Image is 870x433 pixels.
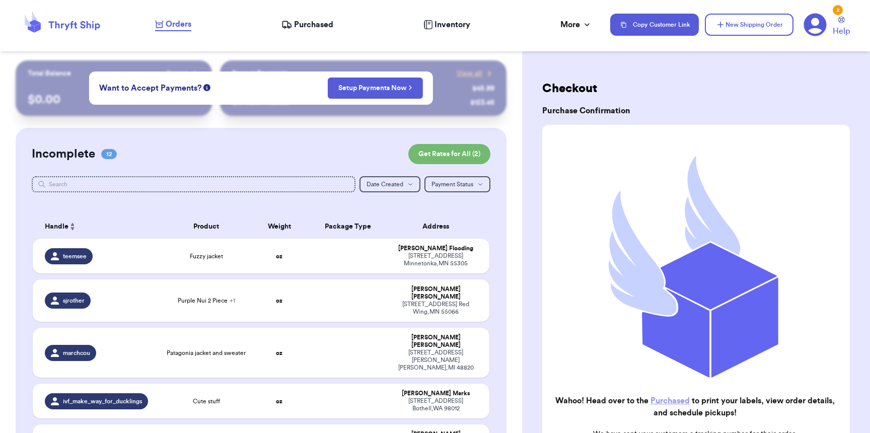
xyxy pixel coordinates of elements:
[28,68,71,79] p: Total Balance
[45,222,68,232] span: Handle
[294,19,333,31] span: Purchased
[389,214,489,239] th: Address
[166,68,200,79] a: Payout
[610,14,699,36] button: Copy Customer Link
[457,68,482,79] span: View all
[252,214,307,239] th: Weight
[431,181,473,187] span: Payment Status
[193,397,220,405] span: Cute stuff
[328,78,423,99] button: Setup Payments Now
[434,19,470,31] span: Inventory
[28,92,200,108] p: $ 0.00
[167,349,246,357] span: Patagonia jacket and sweater
[276,298,282,304] strong: oz
[833,25,850,37] span: Help
[166,68,188,79] span: Payout
[232,68,288,79] p: Recent Payments
[281,19,333,31] a: Purchased
[68,221,77,233] button: Sort ascending
[276,253,282,259] strong: oz
[155,18,191,31] a: Orders
[32,176,355,192] input: Search
[395,285,477,301] div: [PERSON_NAME] [PERSON_NAME]
[395,390,477,397] div: [PERSON_NAME] Marks
[276,350,282,356] strong: oz
[359,176,420,192] button: Date Created
[166,18,191,30] span: Orders
[424,176,490,192] button: Payment Status
[178,297,235,305] span: Purple Nui 2 Piece
[230,298,235,304] span: + 1
[63,349,90,357] span: marchcou
[190,252,223,260] span: Fuzzy jacket
[367,181,403,187] span: Date Created
[276,398,282,404] strong: oz
[395,252,477,267] div: [STREET_ADDRESS] Minnetonka , MN 55305
[705,14,793,36] button: New Shipping Order
[550,395,840,419] h2: Wahoo! Head over to the to print your labels, view order details, and schedule pickups!
[32,146,95,162] h2: Incomplete
[63,397,142,405] span: ivf_make_way_for_ducklings
[472,84,494,94] div: $ 45.99
[395,334,477,349] div: [PERSON_NAME] [PERSON_NAME]
[457,68,494,79] a: View all
[101,149,117,159] span: 12
[470,98,494,108] div: $ 123.45
[307,214,389,239] th: Package Type
[408,144,490,164] button: Get Rates for All (2)
[395,349,477,372] div: [STREET_ADDRESS][PERSON_NAME] [PERSON_NAME] , MI 48820
[423,19,470,31] a: Inventory
[833,5,843,15] div: 2
[542,105,850,117] h3: Purchase Confirmation
[395,301,477,316] div: [STREET_ADDRESS] Red Wing , MN 55066
[63,252,87,260] span: teemsee
[833,17,850,37] a: Help
[63,297,85,305] span: sjrother
[560,19,592,31] div: More
[650,397,690,405] a: Purchased
[338,83,412,93] a: Setup Payments Now
[542,81,850,97] h2: Checkout
[395,397,477,412] div: [STREET_ADDRESS] Bothell , WA 98012
[395,245,477,252] div: [PERSON_NAME] Flooding
[161,214,252,239] th: Product
[99,82,201,94] span: Want to Accept Payments?
[804,13,827,36] a: 2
